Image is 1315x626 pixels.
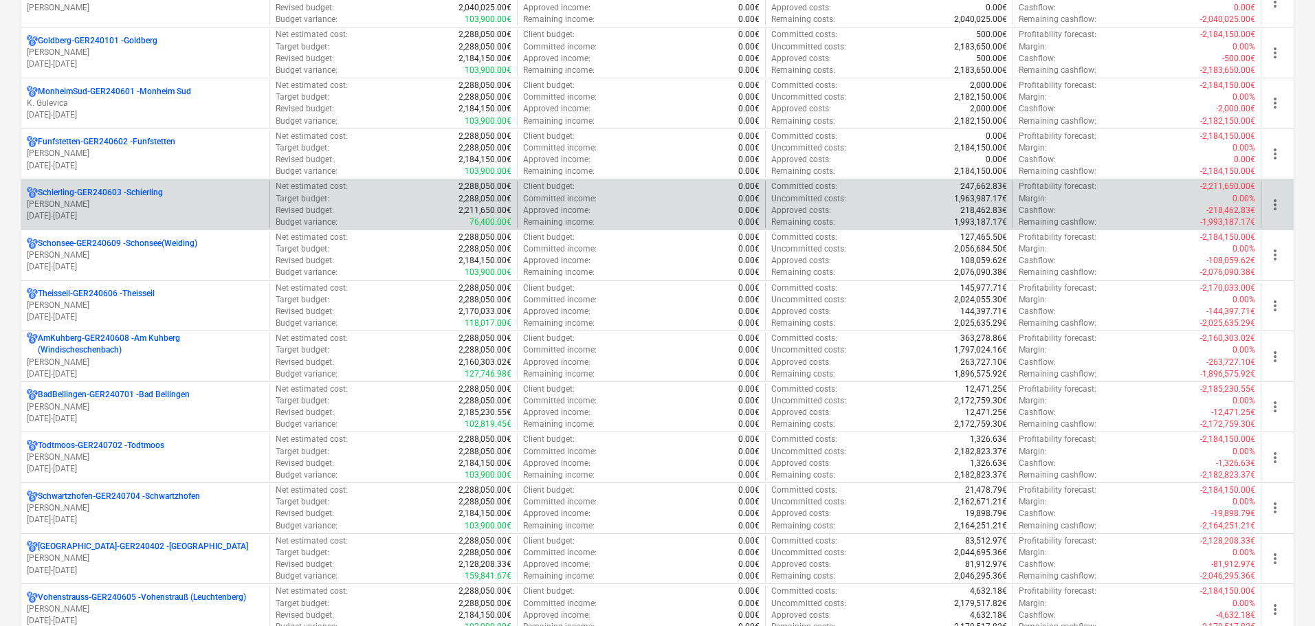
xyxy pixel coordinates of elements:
[1019,205,1056,216] p: Cashflow :
[1267,449,1283,466] span: more_vert
[1200,333,1255,344] p: -2,160,303.02€
[465,267,511,278] p: 103,900.00€
[771,333,837,344] p: Committed costs :
[458,142,511,154] p: 2,288,050.00€
[1019,232,1096,243] p: Profitability forecast :
[1206,306,1255,317] p: -144,397.71€
[1200,131,1255,142] p: -2,184,150.00€
[458,91,511,103] p: 2,288,050.00€
[960,205,1007,216] p: 218,462.83€
[771,2,831,14] p: Approved costs :
[771,142,846,154] p: Uncommitted costs :
[276,14,338,25] p: Budget variance :
[276,205,334,216] p: Revised budget :
[465,115,511,127] p: 103,900.00€
[771,216,835,228] p: Remaining costs :
[38,238,197,249] p: Schonsee-GER240609 - Schonsee(Weiding)
[960,255,1007,267] p: 108,059.62€
[771,317,835,329] p: Remaining costs :
[1267,500,1283,516] span: more_vert
[738,306,760,317] p: 0.00€
[523,294,597,306] p: Committed income :
[27,389,264,424] div: BadBellingen-GER240701 -Bad Bellingen[PERSON_NAME][DATE]-[DATE]
[27,136,264,171] div: Funfstetten-GER240602 -Funfstetten[PERSON_NAME][DATE]-[DATE]
[738,131,760,142] p: 0.00€
[523,131,575,142] p: Client budget :
[38,288,155,300] p: Theisseil-GER240606 - Theisseil
[960,181,1007,192] p: 247,662.83€
[1200,317,1255,329] p: -2,025,635.29€
[276,91,329,103] p: Target budget :
[458,306,511,317] p: 2,170,033.00€
[976,53,1007,65] p: 500.00€
[27,148,264,159] p: [PERSON_NAME]
[1019,193,1047,205] p: Margin :
[954,91,1007,103] p: 2,182,150.00€
[276,65,338,76] p: Budget variance :
[523,344,597,356] p: Committed income :
[523,115,595,127] p: Remaining income :
[1233,41,1255,53] p: 0.00%
[954,193,1007,205] p: 1,963,987.17€
[954,142,1007,154] p: 2,184,150.00€
[276,282,348,294] p: Net estimated cost :
[738,282,760,294] p: 0.00€
[458,333,511,344] p: 2,288,050.00€
[1267,197,1283,213] span: more_vert
[1019,65,1096,76] p: Remaining cashflow :
[1206,205,1255,216] p: -218,462.83€
[523,317,595,329] p: Remaining income :
[771,243,846,255] p: Uncommitted costs :
[954,216,1007,228] p: 1,993,187.17€
[276,344,329,356] p: Target budget :
[738,53,760,65] p: 0.00€
[465,317,511,329] p: 118,017.00€
[38,136,175,148] p: Funfstetten-GER240602 - Funfstetten
[465,14,511,25] p: 103,900.00€
[276,193,329,205] p: Target budget :
[27,333,264,380] div: AmKuhberg-GER240608 -Am Kuhberg (Windischeschenbach)[PERSON_NAME][DATE]-[DATE]
[1200,166,1255,177] p: -2,184,150.00€
[27,440,38,451] div: Project has multi currencies enabled
[523,154,590,166] p: Approved income :
[954,267,1007,278] p: 2,076,090.38€
[38,440,164,451] p: Todtmoos-GER240702 - Todtmoos
[458,282,511,294] p: 2,288,050.00€
[1019,53,1056,65] p: Cashflow :
[27,136,38,148] div: Project has multi currencies enabled
[27,47,264,58] p: [PERSON_NAME]
[523,142,597,154] p: Committed income :
[523,41,597,53] p: Committed income :
[458,193,511,205] p: 2,288,050.00€
[27,368,264,380] p: [DATE] - [DATE]
[771,103,831,115] p: Approved costs :
[458,29,511,41] p: 2,288,050.00€
[738,154,760,166] p: 0.00€
[771,294,846,306] p: Uncommitted costs :
[27,210,264,222] p: [DATE] - [DATE]
[954,344,1007,356] p: 1,797,024.16€
[465,166,511,177] p: 103,900.00€
[276,103,334,115] p: Revised budget :
[27,199,264,210] p: [PERSON_NAME]
[27,541,38,552] div: Project has multi currencies enabled
[1200,267,1255,278] p: -2,076,090.38€
[1233,344,1255,356] p: 0.00%
[1267,399,1283,415] span: more_vert
[1216,103,1255,115] p: -2,000.00€
[771,232,837,243] p: Committed costs :
[27,98,264,109] p: K. Gulevica
[738,115,760,127] p: 0.00€
[276,216,338,228] p: Budget variance :
[1019,131,1096,142] p: Profitability forecast :
[738,243,760,255] p: 0.00€
[738,317,760,329] p: 0.00€
[27,35,264,70] div: Goldberg-GER240101 -Goldberg[PERSON_NAME][DATE]-[DATE]
[1267,298,1283,314] span: more_vert
[1200,282,1255,294] p: -2,170,033.00€
[771,65,835,76] p: Remaining costs :
[954,317,1007,329] p: 2,025,635.29€
[38,592,246,603] p: Vohenstrauss-GER240605 - Vohenstrauß (Leuchtenberg)
[523,193,597,205] p: Committed income :
[1019,29,1096,41] p: Profitability forecast :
